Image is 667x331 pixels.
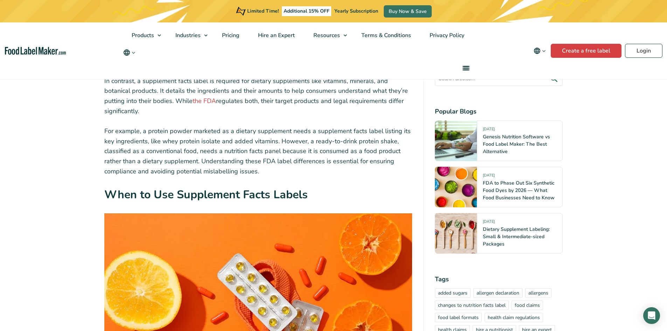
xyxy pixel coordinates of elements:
span: Yearly Subscription [334,8,378,14]
span: Terms & Conditions [359,32,412,39]
h4: Popular Blogs [435,107,563,116]
a: health claim regulations [485,313,543,322]
a: menu [454,57,477,79]
a: Privacy Policy [421,22,472,48]
a: food label formats [435,313,482,322]
a: FDA to Phase Out Six Synthetic Food Dyes by 2026 — What Food Businesses Need to Know [483,180,555,201]
strong: When to Use Supplement Facts Labels [104,187,308,202]
span: Limited Time! [247,8,279,14]
a: Dietary Supplement Labeling: Small & Intermediate-sized Packages [483,226,550,247]
span: [DATE] [483,126,495,135]
span: Hire an Expert [256,32,296,39]
span: Products [130,32,155,39]
a: Terms & Conditions [352,22,419,48]
span: [DATE] [483,219,495,227]
span: [DATE] [483,173,495,181]
span: Additional 15% OFF [282,6,331,16]
h4: Tags [435,275,563,284]
a: allergens [525,288,551,298]
a: Buy Now & Save [384,5,432,18]
span: Privacy Policy [428,32,465,39]
a: Resources [304,22,350,48]
button: Change language [529,44,551,58]
button: Change language [123,48,136,57]
a: allergen declaration [473,288,522,298]
span: Industries [173,32,201,39]
p: For example, a protein powder marketed as a dietary supplement needs a supplement facts label lis... [104,126,412,177]
div: Open Intercom Messenger [643,307,660,324]
a: the FDA [193,97,216,105]
a: Login [625,44,662,58]
a: Products [123,22,165,48]
a: changes to nutrition facts label [435,301,509,310]
a: food claims [512,301,543,310]
p: In contrast, a supplement facts label is required for dietary supplements like vitamins, minerals... [104,76,412,116]
a: Industries [166,22,211,48]
a: Create a free label [551,44,621,58]
span: Resources [311,32,341,39]
span: Pricing [220,32,240,39]
a: Pricing [213,22,247,48]
a: Food Label Maker homepage [5,47,66,55]
a: added sugars [435,288,471,298]
a: Hire an Expert [249,22,303,48]
a: Genesis Nutrition Software vs Food Label Maker: The Best Alternative [483,133,550,155]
